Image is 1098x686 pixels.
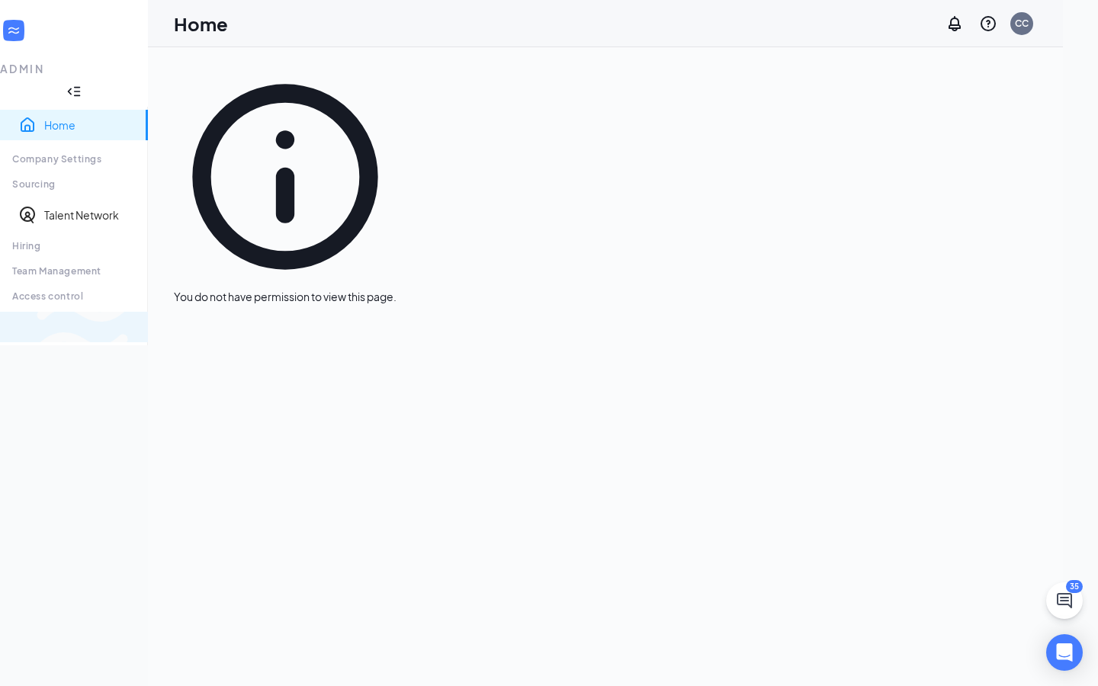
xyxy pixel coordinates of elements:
[1046,634,1083,671] div: Open Intercom Messenger
[979,14,997,33] svg: QuestionInfo
[174,66,396,288] svg: Info
[1046,582,1083,619] button: ChatActive
[945,14,964,33] svg: Notifications
[12,264,135,277] div: Team Management
[66,84,82,99] svg: Collapse
[12,178,135,191] div: Sourcing
[12,152,135,165] div: Company Settings
[174,288,396,305] div: You do not have permission to view this page.
[1055,591,1074,610] svg: ChatActive
[1015,17,1029,30] div: CC
[1066,580,1083,593] div: 35
[12,290,135,303] div: Access control
[44,207,136,223] a: Talent Network
[174,11,228,37] h1: Home
[44,117,136,133] a: Home
[18,263,146,391] svg: WorkstreamLogo
[12,239,135,252] div: Hiring
[6,23,21,38] svg: WorkstreamLogo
